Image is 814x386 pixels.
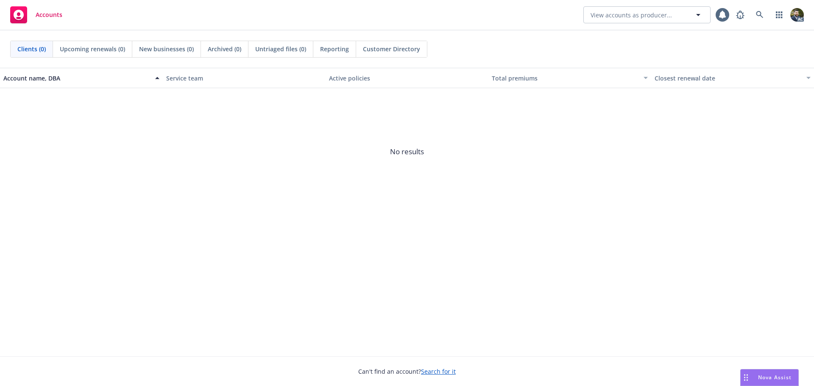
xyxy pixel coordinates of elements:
img: photo [790,8,804,22]
button: Active policies [326,68,488,88]
a: Report a Bug [732,6,749,23]
span: New businesses (0) [139,44,194,53]
div: Total premiums [492,74,638,83]
span: Accounts [36,11,62,18]
a: Accounts [7,3,66,27]
span: Clients (0) [17,44,46,53]
span: Archived (0) [208,44,241,53]
span: Nova Assist [758,374,792,381]
a: Switch app [771,6,788,23]
span: Upcoming renewals (0) [60,44,125,53]
button: View accounts as producer... [583,6,711,23]
div: Drag to move [741,369,751,386]
a: Search [751,6,768,23]
a: Search for it [421,367,456,375]
div: Closest renewal date [655,74,801,83]
span: Untriaged files (0) [255,44,306,53]
span: Reporting [320,44,349,53]
button: Total premiums [488,68,651,88]
button: Nova Assist [740,369,799,386]
span: Customer Directory [363,44,420,53]
div: Service team [166,74,322,83]
button: Service team [163,68,326,88]
span: Can't find an account? [358,367,456,376]
button: Closest renewal date [651,68,814,88]
div: Account name, DBA [3,74,150,83]
span: View accounts as producer... [591,11,672,19]
div: Active policies [329,74,485,83]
